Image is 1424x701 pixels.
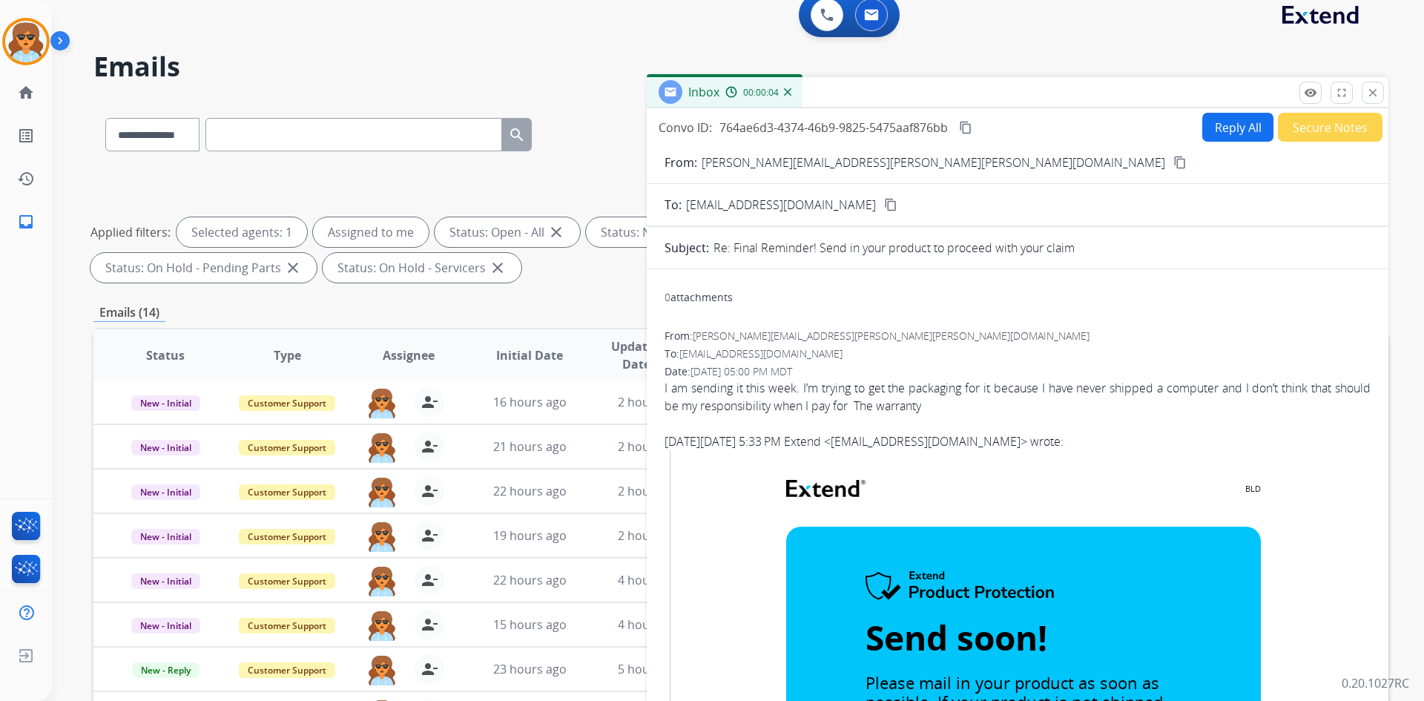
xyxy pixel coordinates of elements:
[421,393,438,411] mat-icon: person_remove
[131,573,200,589] span: New - Initial
[493,438,567,455] span: 21 hours ago
[1245,483,1261,494] span: BLD
[367,432,397,463] img: agent-avatar
[665,432,1371,450] div: [DATE][DATE] 5:33 PM Extend < > wrote:
[367,476,397,507] img: agent-avatar
[239,618,335,633] span: Customer Support
[493,394,567,410] span: 16 hours ago
[866,614,1047,660] span: Send soon!
[786,480,866,497] img: Extend Logo
[239,662,335,678] span: Customer Support
[618,661,685,677] span: 5 hours ago
[383,346,435,364] span: Assignee
[831,433,1021,450] a: [EMAIL_ADDRESS][DOMAIN_NAME]
[421,660,438,678] mat-icon: person_remove
[323,253,521,283] div: Status: On Hold - Servicers
[367,654,397,685] img: agent-avatar
[618,572,685,588] span: 4 hours ago
[665,154,697,171] p: From:
[274,346,301,364] span: Type
[1366,86,1379,99] mat-icon: close
[493,483,567,499] span: 22 hours ago
[90,223,171,241] p: Applied filters:
[665,196,682,214] p: To:
[1173,156,1187,169] mat-icon: content_copy
[493,572,567,588] span: 22 hours ago
[239,484,335,500] span: Customer Support
[618,394,685,410] span: 2 hours ago
[702,154,1165,171] p: [PERSON_NAME][EMAIL_ADDRESS][PERSON_NAME][PERSON_NAME][DOMAIN_NAME]
[884,198,897,211] mat-icon: content_copy
[547,223,565,241] mat-icon: close
[17,84,35,102] mat-icon: home
[239,573,335,589] span: Customer Support
[690,364,792,378] span: [DATE] 05:00 PM MDT
[367,610,397,641] img: agent-avatar
[489,259,507,277] mat-icon: close
[17,170,35,188] mat-icon: history
[659,119,712,136] p: Convo ID:
[493,616,567,633] span: 15 hours ago
[693,329,1090,343] span: [PERSON_NAME][EMAIL_ADDRESS][PERSON_NAME][PERSON_NAME][DOMAIN_NAME]
[719,119,948,136] span: 764ae6d3-4374-46b9-9825-5475aaf876bb
[1342,674,1409,692] p: 0.20.1027RC
[17,127,35,145] mat-icon: list_alt
[618,527,685,544] span: 2 hours ago
[1202,113,1273,142] button: Reply All
[131,618,200,633] span: New - Initial
[239,440,335,455] span: Customer Support
[665,364,1371,379] div: Date:
[493,661,567,677] span: 23 hours ago
[618,483,685,499] span: 2 hours ago
[618,616,685,633] span: 4 hours ago
[665,290,670,304] span: 0
[131,529,200,544] span: New - Initial
[421,571,438,589] mat-icon: person_remove
[93,52,1388,82] h2: Emails
[421,438,438,455] mat-icon: person_remove
[313,217,429,247] div: Assigned to me
[665,329,1371,343] div: From:
[1278,113,1382,142] button: Secure Notes
[603,338,670,373] span: Updated Date
[131,440,200,455] span: New - Initial
[146,346,185,364] span: Status
[493,527,567,544] span: 19 hours ago
[508,126,526,144] mat-icon: search
[688,84,719,100] span: Inbox
[665,346,1371,361] div: To:
[496,346,563,364] span: Initial Date
[665,379,1371,415] div: I am sending it this week. I’m trying to get the packaging for it because I have never shipped a ...
[713,239,1075,257] p: Re: Final Reminder! Send in your product to proceed with your claim
[586,217,742,247] div: Status: New - Initial
[679,346,843,361] span: [EMAIL_ADDRESS][DOMAIN_NAME]
[90,253,317,283] div: Status: On Hold - Pending Parts
[743,87,779,99] span: 00:00:04
[131,484,200,500] span: New - Initial
[367,387,397,418] img: agent-avatar
[239,529,335,544] span: Customer Support
[618,438,685,455] span: 2 hours ago
[435,217,580,247] div: Status: Open - All
[239,395,335,411] span: Customer Support
[367,521,397,552] img: agent-avatar
[131,395,200,411] span: New - Initial
[1304,86,1317,99] mat-icon: remove_red_eye
[17,213,35,231] mat-icon: inbox
[5,21,47,62] img: avatar
[866,571,1055,602] img: Extend Product Protection
[1335,86,1348,99] mat-icon: fullscreen
[132,662,200,678] span: New - Reply
[421,616,438,633] mat-icon: person_remove
[686,196,876,214] span: [EMAIL_ADDRESS][DOMAIN_NAME]
[177,217,307,247] div: Selected agents: 1
[93,303,165,322] p: Emails (14)
[959,121,972,134] mat-icon: content_copy
[421,527,438,544] mat-icon: person_remove
[421,482,438,500] mat-icon: person_remove
[367,565,397,596] img: agent-avatar
[665,290,733,305] div: attachments
[284,259,302,277] mat-icon: close
[665,239,709,257] p: Subject:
